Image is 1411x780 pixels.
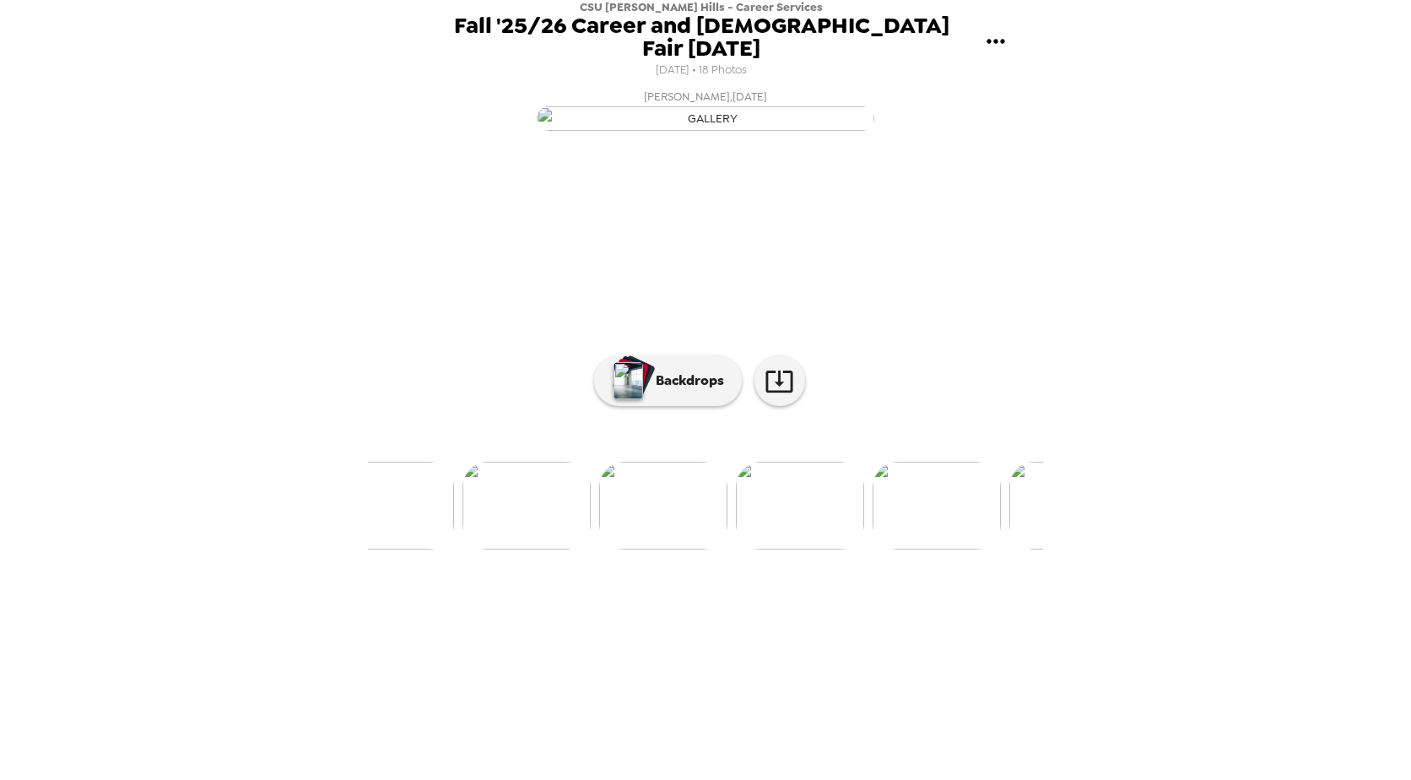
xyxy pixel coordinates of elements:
[599,462,727,550] img: gallery
[968,14,1023,68] button: gallery menu
[736,462,864,550] img: gallery
[644,87,767,106] span: [PERSON_NAME] , [DATE]
[326,462,454,550] img: gallery
[656,59,747,82] span: [DATE] • 18 Photos
[368,82,1043,136] button: [PERSON_NAME],[DATE]
[873,462,1001,550] img: gallery
[435,14,968,59] span: Fall '25/26 Career and [DEMOGRAPHIC_DATA] Fair [DATE]
[647,371,724,391] p: Backdrops
[537,106,874,131] img: gallery
[594,355,742,406] button: Backdrops
[1009,462,1138,550] img: gallery
[462,462,591,550] img: gallery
